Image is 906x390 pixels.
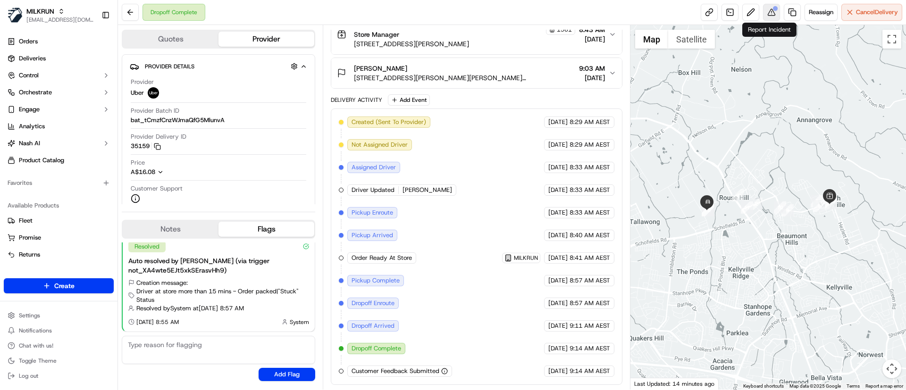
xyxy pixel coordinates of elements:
span: Created (Sent To Provider) [352,118,426,126]
button: MILKRUNMILKRUN[EMAIL_ADDRESS][DOMAIN_NAME] [4,4,98,26]
a: Report a map error [865,383,903,389]
span: Dropoff Arrived [352,322,394,330]
span: 9:11 AM AEST [570,322,610,330]
span: Pickup Enroute [352,208,393,217]
span: Price [131,158,145,167]
button: Add Flag [259,368,315,381]
span: 9:14 AM AEST [570,367,610,375]
span: Pickup Arrived [352,231,393,240]
button: Create [4,278,114,293]
span: Orchestrate [19,88,52,97]
div: 9 [813,200,825,212]
span: Provider Delivery ID [131,133,186,141]
button: Notes [123,222,218,237]
span: A$16.08 [131,168,155,176]
span: [DATE] [548,186,568,194]
span: 8:29 AM AEST [570,141,610,149]
span: 9:03 AM [579,64,605,73]
a: Orders [4,34,114,49]
span: Provider Batch ID [131,107,179,115]
button: Keyboard shortcuts [743,383,784,390]
button: Settings [4,309,114,322]
button: Nash AI [4,136,114,151]
div: Available Products [4,198,114,213]
span: Settings [19,312,40,319]
span: Returns [19,250,40,259]
div: Resolved [128,241,166,252]
div: 8 [811,195,823,207]
a: Deliveries [4,51,114,66]
span: Dropoff Complete [352,344,401,353]
button: [EMAIL_ADDRESS][DOMAIN_NAME] [26,16,94,24]
div: 7 [821,197,833,209]
span: Order Ready At Store [352,254,412,262]
span: Pickup Complete [352,276,400,285]
span: 8:57 AM AEST [570,299,610,307]
div: 12 [702,204,714,216]
div: 3 [781,204,794,216]
button: Add Event [388,94,430,106]
div: 1 [732,189,744,201]
span: Fleet [19,216,33,225]
div: 6 [824,197,837,209]
span: [DATE] [548,163,568,172]
span: [STREET_ADDRESS][PERSON_NAME][PERSON_NAME][PERSON_NAME] [354,73,575,83]
button: Flags [218,222,314,237]
button: [PERSON_NAME][STREET_ADDRESS][PERSON_NAME][PERSON_NAME][PERSON_NAME]9:03 AM[DATE] [331,58,621,88]
button: Toggle Theme [4,354,114,367]
span: [DATE] [548,231,568,240]
span: Assigned Driver [352,163,396,172]
span: Resolved by System [136,304,191,313]
img: MILKRUN [8,8,23,23]
div: 11 [741,201,753,214]
span: System [290,318,309,326]
span: 8:29 AM AEST [570,118,610,126]
span: Toggle Theme [19,357,57,365]
a: Terms (opens in new tab) [847,383,860,389]
span: [DATE] [548,276,568,285]
span: Not Assigned Driver [352,141,408,149]
button: Promise [4,230,114,245]
span: MILKRUN [514,254,538,262]
button: MILKRUN [26,7,54,16]
button: Log out [4,369,114,382]
span: [DATE] [548,208,568,217]
a: Analytics [4,119,114,134]
span: [DATE] [548,299,568,307]
button: Provider Details [130,58,307,74]
span: Nash AI [19,139,40,148]
span: Uber [131,89,144,97]
button: Provider [218,32,314,47]
span: Reassign [809,8,833,17]
button: Show street map [635,30,668,49]
span: [DATE] 8:55 AM [136,318,179,326]
span: 8:33 AM AEST [570,186,610,194]
span: 8:41 AM AEST [570,254,610,262]
span: [PERSON_NAME] [403,186,452,194]
div: Favorites [4,175,114,191]
button: Chat with us! [4,339,114,352]
span: Customer Support [131,184,183,193]
span: Notifications [19,327,52,334]
span: Dropoff Enroute [352,299,394,307]
button: Returns [4,247,114,262]
span: Orders [19,37,38,46]
span: 8:57 AM AEST [570,276,610,285]
button: Quotes [123,32,218,47]
span: Provider Details [145,63,194,70]
span: Promise [19,233,41,242]
span: 9:14 AM AEST [570,344,610,353]
span: Control [19,71,39,80]
span: [DATE] [548,118,568,126]
span: Deliveries [19,54,46,63]
button: Show satellite imagery [668,30,715,49]
button: Orchestrate [4,85,114,100]
span: [DATE] [548,367,568,375]
span: [DATE] [548,141,568,149]
button: Woolworths Supermarket AU - [GEOGRAPHIC_DATA] North Store Manager1561[STREET_ADDRESS][PERSON_NAME... [331,15,621,54]
span: [DATE] [548,254,568,262]
span: 8:33 AM AEST [570,208,610,217]
button: Map camera controls [882,359,901,378]
a: Promise [8,233,110,242]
